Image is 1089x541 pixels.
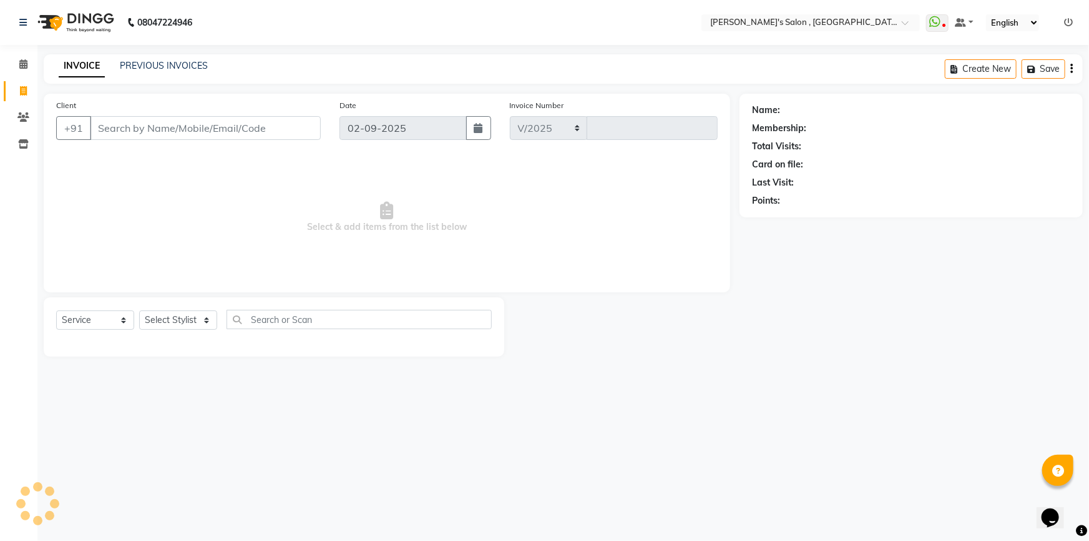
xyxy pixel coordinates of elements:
a: INVOICE [59,55,105,77]
a: PREVIOUS INVOICES [120,60,208,71]
div: Membership: [752,122,806,135]
button: Save [1022,59,1065,79]
input: Search or Scan [227,310,492,329]
div: Points: [752,194,780,207]
span: Select & add items from the list below [56,155,718,280]
div: Name: [752,104,780,117]
iframe: chat widget [1037,491,1077,529]
label: Invoice Number [510,100,564,111]
button: +91 [56,116,91,140]
input: Search by Name/Mobile/Email/Code [90,116,321,140]
div: Last Visit: [752,176,794,189]
button: Create New [945,59,1017,79]
b: 08047224946 [137,5,192,40]
div: Card on file: [752,158,803,171]
div: Total Visits: [752,140,801,153]
img: logo [32,5,117,40]
label: Client [56,100,76,111]
label: Date [339,100,356,111]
